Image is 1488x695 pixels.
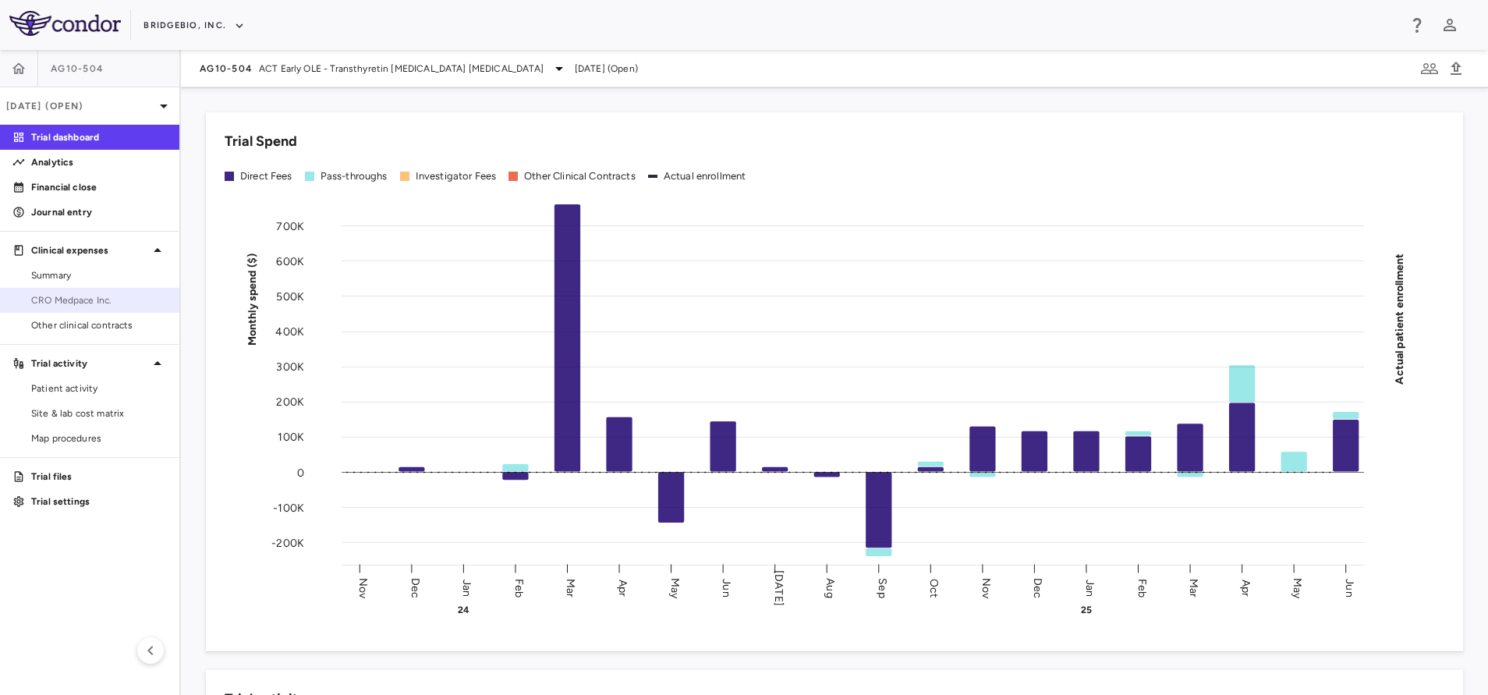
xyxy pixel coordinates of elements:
[512,578,526,597] text: Feb
[1393,253,1406,384] tspan: Actual patient enrollment
[321,169,388,183] div: Pass-throughs
[1031,577,1044,597] text: Dec
[31,495,167,509] p: Trial settings
[6,99,154,113] p: [DATE] (Open)
[1083,579,1097,596] text: Jan
[276,395,304,409] tspan: 200K
[276,289,304,303] tspan: 500K
[31,318,167,332] span: Other clinical contracts
[143,13,245,38] button: BridgeBio, Inc.
[668,577,682,598] text: May
[276,360,304,374] tspan: 300K
[240,169,292,183] div: Direct Fees
[1081,605,1092,615] text: 25
[876,578,889,597] text: Sep
[200,62,253,75] span: AG10-504
[720,579,733,597] text: Jun
[246,253,259,346] tspan: Monthly spend ($)
[1187,578,1200,597] text: Mar
[31,470,167,484] p: Trial files
[271,536,304,549] tspan: -200K
[416,169,497,183] div: Investigator Fees
[31,356,148,371] p: Trial activity
[275,325,304,339] tspan: 400K
[460,579,473,596] text: Jan
[824,578,837,597] text: Aug
[31,243,148,257] p: Clinical expenses
[276,254,304,268] tspan: 600K
[31,381,167,395] span: Patient activity
[1291,577,1304,598] text: May
[927,578,941,597] text: Oct
[1239,579,1252,596] text: Apr
[273,501,304,514] tspan: -100K
[31,293,167,307] span: CRO Medpace Inc.
[980,577,993,598] text: Nov
[409,577,422,597] text: Dec
[259,62,544,76] span: ACT Early OLE - Transthyretin [MEDICAL_DATA] [MEDICAL_DATA]
[31,431,167,445] span: Map procedures
[1135,578,1149,597] text: Feb
[524,169,636,183] div: Other Clinical Contracts
[31,130,167,144] p: Trial dashboard
[458,605,469,615] text: 24
[772,570,785,606] text: [DATE]
[1343,579,1356,597] text: Jun
[664,169,746,183] div: Actual enrollment
[564,578,577,597] text: Mar
[31,180,167,194] p: Financial close
[276,219,304,232] tspan: 700K
[575,62,638,76] span: [DATE] (Open)
[225,131,297,152] h6: Trial Spend
[356,577,370,598] text: Nov
[31,268,167,282] span: Summary
[278,431,304,444] tspan: 100K
[31,205,167,219] p: Journal entry
[616,579,629,596] text: Apr
[51,62,104,75] span: AG10-504
[31,155,167,169] p: Analytics
[31,406,167,420] span: Site & lab cost matrix
[9,11,121,36] img: logo-full-SnFGN8VE.png
[297,466,304,479] tspan: 0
